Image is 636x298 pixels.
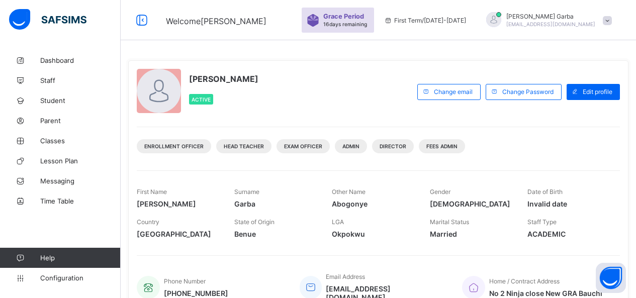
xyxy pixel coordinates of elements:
span: Dashboard [40,56,121,64]
span: Configuration [40,274,120,282]
span: [GEOGRAPHIC_DATA] [137,230,219,238]
span: DIRECTOR [380,143,406,149]
span: Edit profile [583,88,612,95]
span: Staff [40,76,121,84]
span: Invalid date [527,200,610,208]
span: [PERSON_NAME] [137,200,219,208]
span: State of Origin [234,218,275,226]
span: Home / Contract Address [489,277,560,285]
span: Time Table [40,197,121,205]
span: Abogonye [332,200,414,208]
span: Date of Birth [527,188,563,195]
span: Classes [40,137,121,145]
span: Gender [430,188,450,195]
span: Other Name [332,188,366,195]
span: [PHONE_NUMBER] [164,289,228,297]
span: Married [430,230,512,238]
span: Surname [234,188,259,195]
img: safsims [9,9,86,30]
span: Country [137,218,159,226]
span: [PERSON_NAME] Garba [506,13,595,20]
span: Head Teacher [224,143,264,149]
span: Exam Officer [284,143,322,149]
span: Garba [234,200,317,208]
span: Grace Period [323,13,364,20]
span: Staff Type [527,218,557,226]
span: Student [40,96,121,105]
span: No 2 Ninja close New GRA Bauchi [489,289,602,297]
span: Enrollment Officer [144,143,204,149]
span: [EMAIL_ADDRESS][DOMAIN_NAME] [506,21,595,27]
span: [PERSON_NAME] [189,74,258,84]
span: Admin [342,143,359,149]
span: Lesson Plan [40,157,121,165]
span: Active [192,96,211,103]
img: sticker-purple.71386a28dfed39d6af7621340158ba97.svg [307,14,319,27]
span: Benue [234,230,317,238]
span: Change email [434,88,473,95]
button: Open asap [596,263,626,293]
span: Marital Status [430,218,469,226]
span: Messaging [40,177,121,185]
span: ACADEMIC [527,230,610,238]
span: Welcome [PERSON_NAME] [166,16,266,26]
span: Help [40,254,120,262]
div: Abubakar Garba [476,12,617,29]
span: LGA [332,218,344,226]
span: First Name [137,188,167,195]
span: session/term information [384,17,466,24]
span: 16 days remaining [323,21,367,27]
span: Phone Number [164,277,206,285]
span: Fees Admin [426,143,458,149]
span: Email Address [326,273,365,280]
span: Okpokwu [332,230,414,238]
span: Change Password [502,88,554,95]
span: Parent [40,117,121,125]
span: [DEMOGRAPHIC_DATA] [430,200,512,208]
